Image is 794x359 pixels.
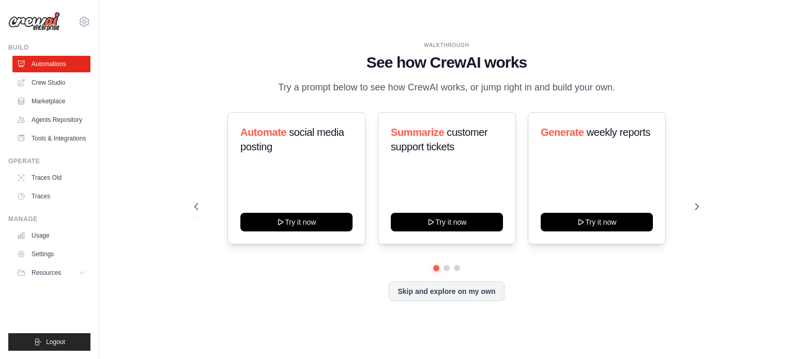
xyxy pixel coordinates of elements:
div: Build [8,43,90,52]
div: Manage [8,215,90,223]
span: weekly reports [587,127,650,138]
button: Resources [12,264,90,281]
h1: See how CrewAI works [194,53,699,72]
a: Agents Repository [12,112,90,128]
span: customer support tickets [391,127,487,152]
button: Skip and explore on my own [389,282,504,301]
a: Usage [12,227,90,244]
span: social media posting [240,127,344,152]
img: Logo [8,12,60,32]
span: Generate [541,127,584,138]
button: Try it now [391,213,503,231]
a: Traces [12,188,90,205]
button: Try it now [240,213,353,231]
a: Automations [12,56,90,72]
a: Settings [12,246,90,262]
button: Try it now [541,213,653,231]
span: Resources [32,269,61,277]
a: Traces Old [12,169,90,186]
a: Tools & Integrations [12,130,90,147]
div: Operate [8,157,90,165]
button: Logout [8,333,90,351]
a: Crew Studio [12,74,90,91]
p: Try a prompt below to see how CrewAI works, or jump right in and build your own. [273,80,620,95]
span: Summarize [391,127,444,138]
span: Logout [46,338,65,346]
div: WALKTHROUGH [194,41,699,49]
a: Marketplace [12,93,90,110]
span: Automate [240,127,286,138]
